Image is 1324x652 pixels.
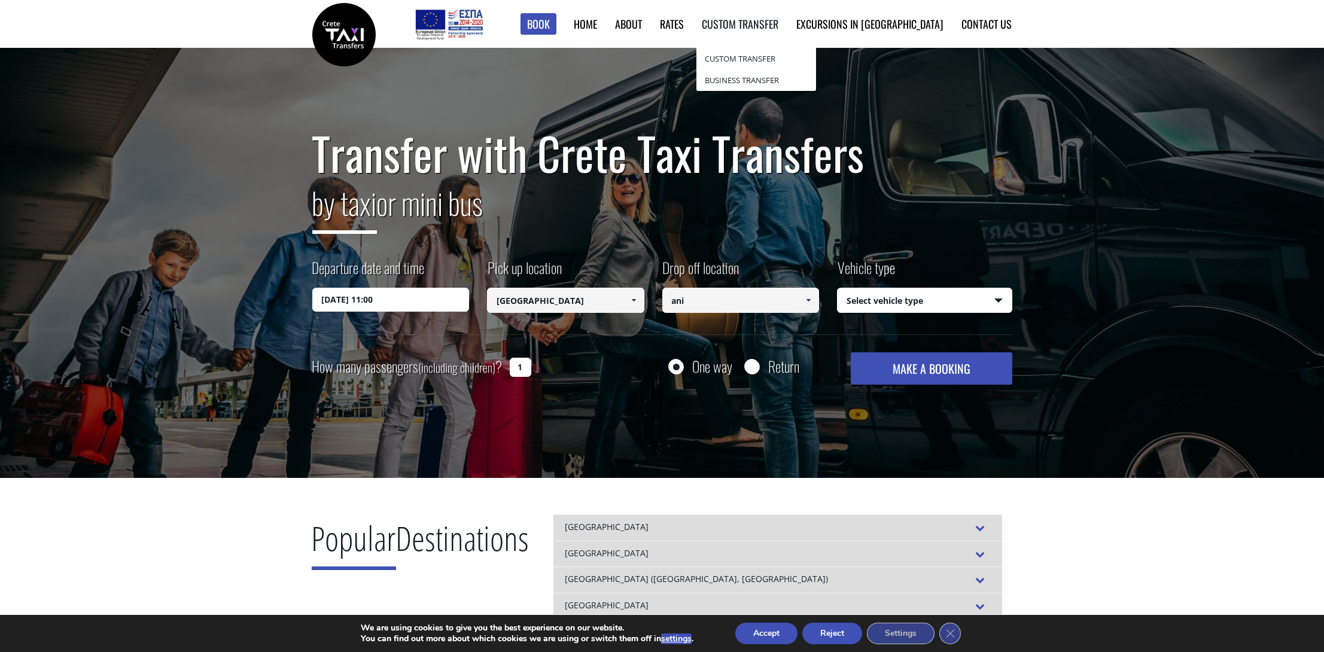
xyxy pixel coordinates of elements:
[867,623,935,644] button: Settings
[837,257,895,288] label: Vehicle type
[312,352,503,382] label: How many passengers ?
[312,128,1012,178] h1: Transfer with Crete Taxi Transfers
[962,16,1012,32] a: Contact us
[312,515,396,570] span: Popular
[939,623,961,644] button: Close GDPR Cookie Banner
[553,593,1002,619] div: [GEOGRAPHIC_DATA]
[661,16,684,32] a: Rates
[553,566,1002,593] div: [GEOGRAPHIC_DATA] ([GEOGRAPHIC_DATA], [GEOGRAPHIC_DATA])
[802,623,862,644] button: Reject
[696,69,816,91] a: Business Transfer
[553,541,1002,567] div: [GEOGRAPHIC_DATA]
[553,514,1002,541] div: [GEOGRAPHIC_DATA]
[312,180,377,234] span: by taxi
[487,288,644,313] input: Select pickup location
[768,359,799,374] label: Return
[361,623,693,633] p: We are using cookies to give you the best experience on our website.
[487,257,562,288] label: Pick up location
[312,3,376,66] img: Crete Taxi Transfers | Safe Taxi Transfer Services from to Heraklion Airport, Chania Airport, Ret...
[623,288,643,313] a: Show All Items
[696,48,816,69] a: Custom Transfer
[735,623,798,644] button: Accept
[661,633,692,644] button: settings
[361,633,693,644] p: You can find out more about which cookies we are using or switch them off in .
[702,16,779,32] a: Custom Transfer
[838,288,1012,313] span: Select vehicle type
[662,288,820,313] input: Select drop-off location
[312,27,376,39] a: Crete Taxi Transfers | Safe Taxi Transfer Services from to Heraklion Airport, Chania Airport, Ret...
[662,257,739,288] label: Drop off location
[799,288,818,313] a: Show All Items
[574,16,598,32] a: Home
[312,178,1012,243] h2: or mini bus
[797,16,944,32] a: Excursions in [GEOGRAPHIC_DATA]
[419,358,496,376] small: (including children)
[851,352,1012,385] button: MAKE A BOOKING
[413,6,485,42] img: e-bannersEUERDF180X90.jpg
[692,359,732,374] label: One way
[521,13,556,35] a: Book
[616,16,643,32] a: About
[312,514,529,579] h2: Destinations
[312,257,425,288] label: Departure date and time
